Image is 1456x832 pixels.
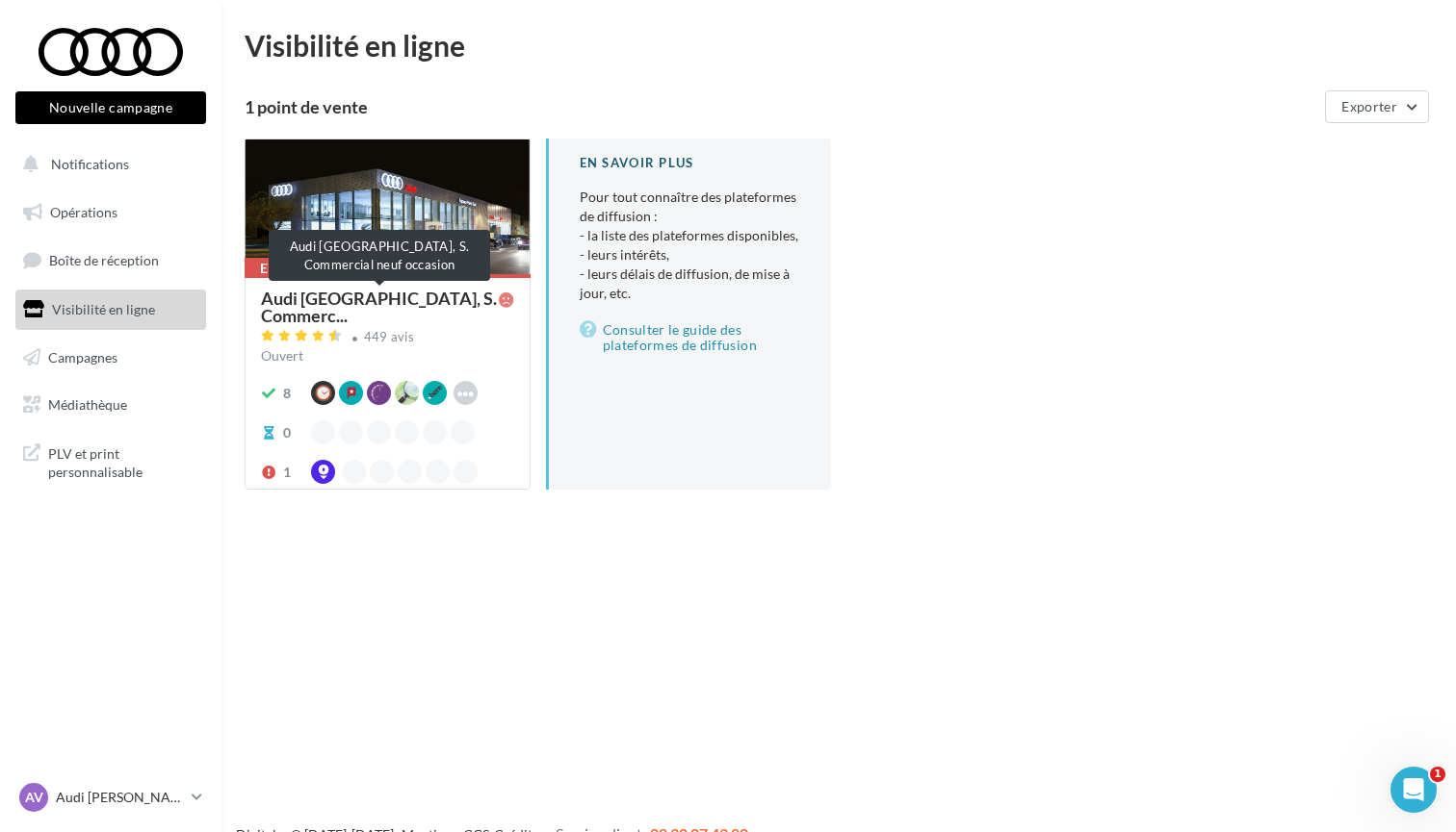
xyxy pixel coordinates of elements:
[580,318,801,357] a: Consulter le guide des plateformes de diffusion
[580,226,801,245] li: - la liste des plateformes disponibles,
[261,290,499,324] span: Audi [GEOGRAPHIC_DATA], S. Commerc...
[48,441,198,482] span: PLV et print personnalisable
[12,433,210,490] a: PLV et print personnalisable
[283,384,291,403] div: 8
[25,788,43,807] span: AV
[12,290,210,330] a: Visibilité en ligne
[580,265,801,303] li: - leurs délais de diffusion, de mise à jour, etc.
[50,204,117,220] span: Opérations
[245,98,1317,115] div: 1 point de vente
[12,144,202,185] button: Notifications
[580,154,801,172] div: En savoir plus
[15,779,206,816] a: AV Audi [PERSON_NAME]
[1325,90,1429,123] button: Exporter
[364,331,415,343] div: 449 avis
[12,240,210,281] a: Boîte de réception
[56,788,184,807] p: Audi [PERSON_NAME]
[245,31,1433,60] div: Visibilité en ligne
[261,347,303,364] span: Ouvert
[12,192,210,233] a: Opérations
[1341,98,1397,114] span: Exporter
[12,385,210,425] a: Médiathèque
[49,252,159,268] span: Boîte de réception
[51,156,129,172] span: Notifications
[48,396,127,413] span: Médiathèque
[1430,767,1445,782] span: 1
[283,463,291,482] div: 1
[15,91,206,124] button: Nouvelle campagne
[283,423,291,442] div: 0
[580,188,801,303] p: Pour tout connaître des plateformes de diffusion :
[1391,767,1437,813] iframe: Intercom live chat
[52,301,155,317] span: Visibilité en ligne
[12,338,210,378] a: Campagnes
[245,258,360,279] div: En erreur
[261,327,514,350] a: 449 avis
[48,348,117,365] span: Campagnes
[269,230,490,281] div: Audi [GEOGRAPHIC_DATA], S. Commercial neuf occasion
[580,245,801,265] li: - leurs intérêts,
